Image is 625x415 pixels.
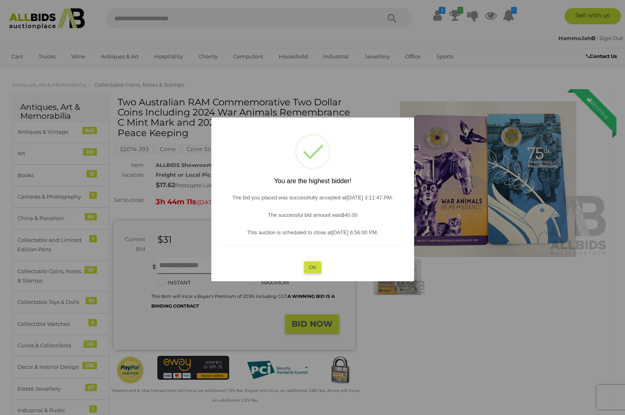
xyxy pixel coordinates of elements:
span: [DATE] 3:11:47 PM [346,195,391,201]
h2: You are the highest bidder! [219,178,406,185]
p: The bid you placed was successfully accepted at . [219,193,406,202]
span: [DATE] 6:56:00 PM [332,229,377,235]
p: The successful bid amount was [219,210,406,220]
span: $40.00 [341,212,357,218]
button: OK [304,261,321,273]
p: This auction is scheduled to close at . [219,228,406,237]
